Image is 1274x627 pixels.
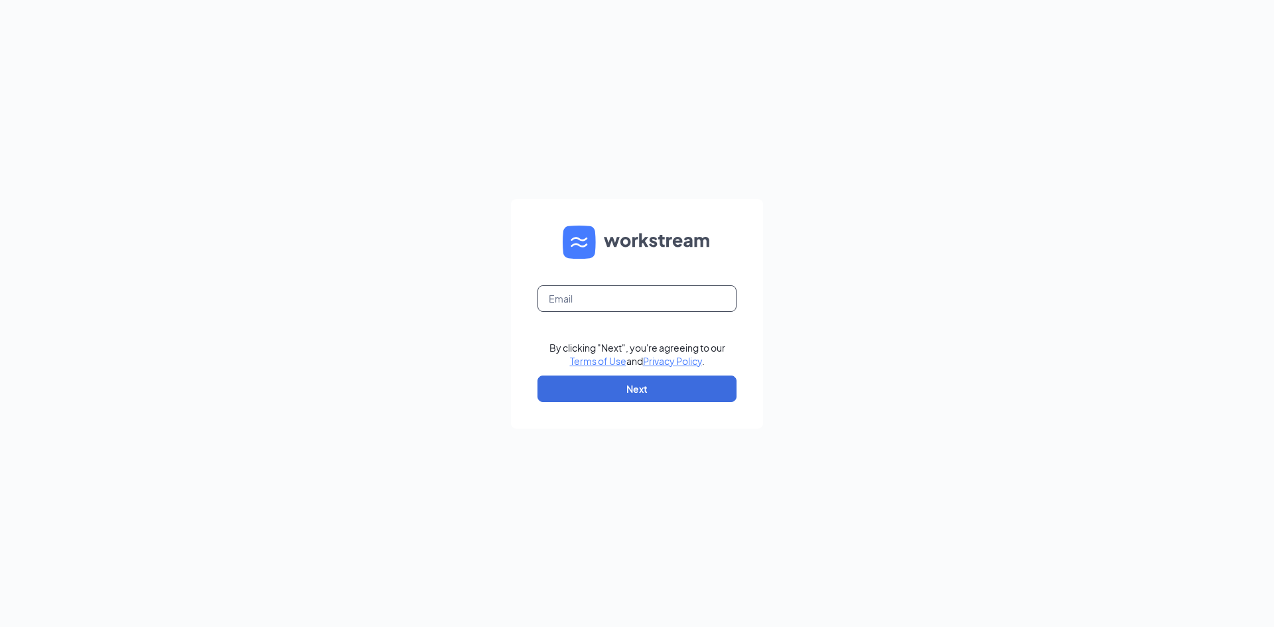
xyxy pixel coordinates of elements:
[537,376,737,402] button: Next
[563,226,711,259] img: WS logo and Workstream text
[570,355,626,367] a: Terms of Use
[549,341,725,368] div: By clicking "Next", you're agreeing to our and .
[537,285,737,312] input: Email
[643,355,702,367] a: Privacy Policy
